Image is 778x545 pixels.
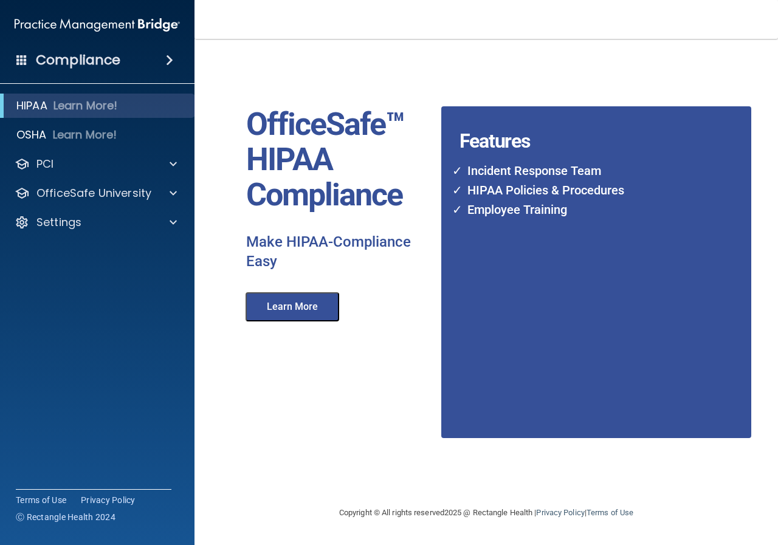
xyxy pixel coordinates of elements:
h4: Features [441,106,719,131]
p: Learn More! [53,128,117,142]
p: PCI [36,157,53,171]
a: Terms of Use [587,508,633,517]
p: HIPAA [16,98,47,113]
li: Incident Response Team [460,161,703,180]
a: Learn More [237,303,351,312]
img: PMB logo [15,13,180,37]
a: Settings [15,215,177,230]
iframe: Drift Widget Chat Controller [568,459,763,507]
p: OfficeSafe™ HIPAA Compliance [246,107,432,213]
a: Terms of Use [16,494,66,506]
a: Privacy Policy [81,494,136,506]
button: Learn More [246,292,339,321]
p: Learn More! [53,98,118,113]
a: OfficeSafe University [15,186,177,201]
span: Ⓒ Rectangle Health 2024 [16,511,115,523]
a: Privacy Policy [536,508,584,517]
p: Make HIPAA-Compliance Easy [246,233,432,272]
a: PCI [15,157,177,171]
li: HIPAA Policies & Procedures [460,180,703,200]
div: Copyright © All rights reserved 2025 @ Rectangle Health | | [264,493,708,532]
p: Settings [36,215,81,230]
li: Employee Training [460,200,703,219]
p: OfficeSafe University [36,186,151,201]
h4: Compliance [36,52,120,69]
p: OSHA [16,128,47,142]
